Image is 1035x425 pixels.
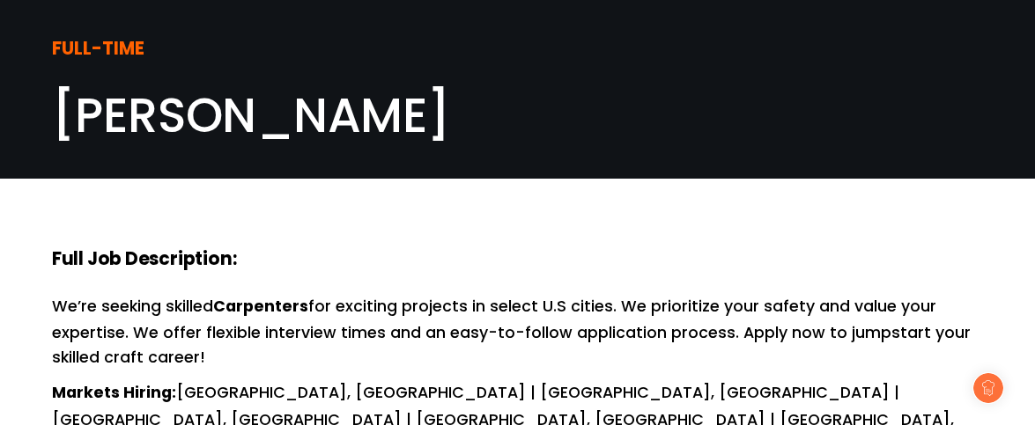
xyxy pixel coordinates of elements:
[973,373,1003,403] img: svg+xml;base64,PHN2ZyB3aWR0aD0iMzQiIGhlaWdodD0iMzQiIHZpZXdCb3g9IjAgMCAzNCAzNCIgZmlsbD0ibm9uZSIgeG...
[975,365,1017,407] iframe: Intercom live chat
[52,34,144,65] strong: FULL-TIME
[52,380,176,407] strong: Markets Hiring:
[52,294,984,370] p: We’re seeking skilled for exciting projects in select U.S cities. We prioritize your safety and v...
[213,294,308,321] strong: Carpenters
[52,82,450,149] span: [PERSON_NAME]
[52,245,237,275] strong: Full Job Description:
[973,373,1003,403] img: wKPpcpUaH5rGwAAAABJRU5ErkJggg==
